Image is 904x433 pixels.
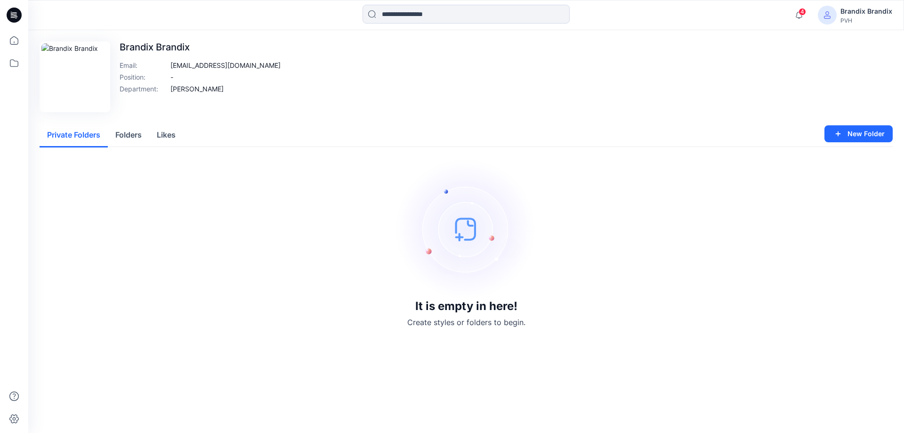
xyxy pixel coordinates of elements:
p: Department : [120,84,167,94]
div: Brandix Brandix [840,6,892,17]
p: Position : [120,72,167,82]
div: PVH [840,17,892,24]
p: - [170,72,173,82]
img: Brandix Brandix [41,43,108,110]
button: Folders [108,123,149,147]
p: [PERSON_NAME] [170,84,224,94]
button: Likes [149,123,183,147]
button: Private Folders [40,123,108,147]
button: New Folder [824,125,893,142]
span: 4 [799,8,806,16]
h3: It is empty in here! [415,300,517,313]
img: empty-state-image.svg [395,158,537,300]
p: [EMAIL_ADDRESS][DOMAIN_NAME] [170,60,281,70]
p: Brandix Brandix [120,41,281,53]
p: Create styles or folders to begin. [407,317,525,328]
p: Email : [120,60,167,70]
svg: avatar [823,11,831,19]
